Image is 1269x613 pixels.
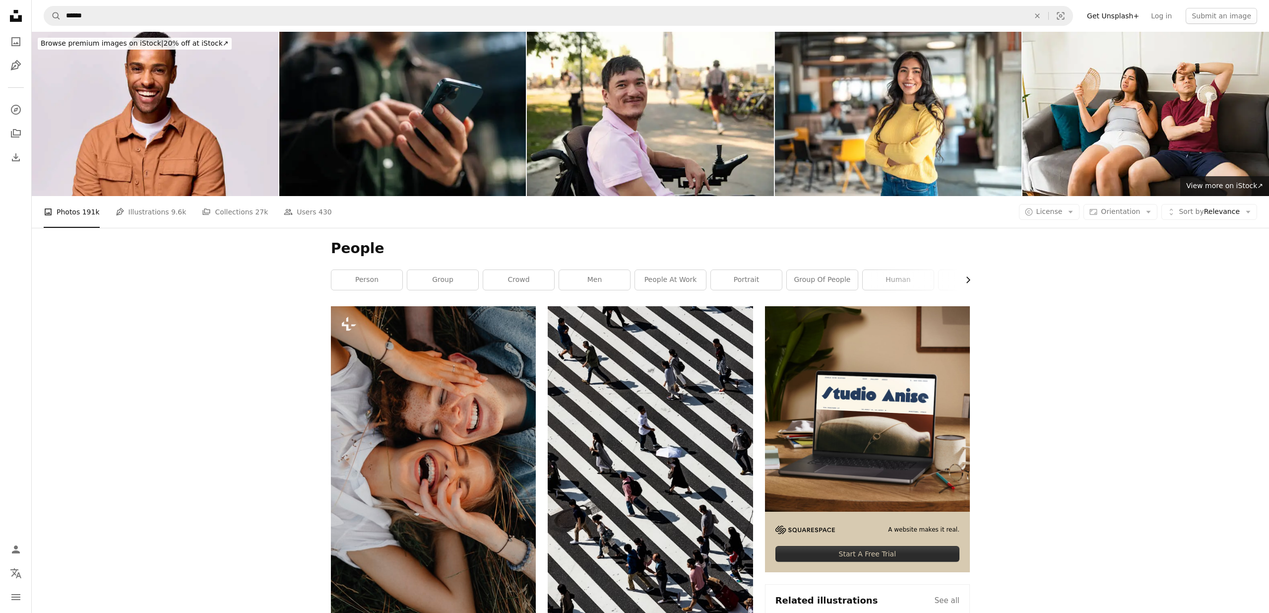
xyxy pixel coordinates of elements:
[6,100,26,120] a: Explore
[255,206,268,217] span: 27k
[1179,207,1240,217] span: Relevance
[548,456,753,465] a: peoples walking on pedestrian lane
[863,270,934,290] a: human
[483,270,554,290] a: crowd
[775,595,878,607] h4: Related illustrations
[32,32,278,196] img: Studio portrait of happy multiracial mid adult man wearing brown shirt, toothy smile
[1036,207,1063,215] span: License
[1101,207,1140,215] span: Orientation
[765,306,970,511] img: file-1705123271268-c3eaf6a79b21image
[6,124,26,143] a: Collections
[765,306,970,572] a: A website makes it real.Start A Free Trial
[331,270,402,290] a: person
[32,32,238,56] a: Browse premium images on iStock|20% off at iStock↗
[939,270,1010,290] a: friends
[6,540,26,559] a: Log in / Sign up
[711,270,782,290] a: portrait
[6,563,26,583] button: Language
[171,206,186,217] span: 9.6k
[202,196,268,228] a: Collections 27k
[1019,204,1080,220] button: License
[527,32,773,196] img: Portrait of asian man living with cerebral palsy, outdoors in summer.
[279,32,526,196] img: Close-up hands of unrecognizable man holding and using smartphone standing on city street, browsi...
[6,147,26,167] a: Download History
[1081,8,1145,24] a: Get Unsplash+
[41,39,163,47] span: Browse premium images on iStock |
[1145,8,1178,24] a: Log in
[935,595,959,607] a: See all
[775,32,1021,196] img: Confident Hispanic Woman in Modern Office Space
[1026,6,1048,25] button: Clear
[559,270,630,290] a: men
[1180,176,1269,196] a: View more on iStock↗
[1186,8,1257,24] button: Submit an image
[959,270,970,290] button: scroll list to the right
[1179,207,1204,215] span: Sort by
[775,546,959,562] div: Start A Free Trial
[6,587,26,607] button: Menu
[331,240,970,258] h1: People
[116,196,187,228] a: Illustrations 9.6k
[888,526,959,534] span: A website makes it real.
[318,206,332,217] span: 430
[1161,204,1257,220] button: Sort byRelevance
[1049,6,1073,25] button: Visual search
[6,6,26,28] a: Home — Unsplash
[787,270,858,290] a: group of people
[1022,32,1269,196] img: Couple fanning themselves, wiping sweat while sitting on sofa during intense summer heat, seeking...
[44,6,1073,26] form: Find visuals sitewide
[6,56,26,75] a: Illustrations
[44,6,61,25] button: Search Unsplash
[407,270,478,290] a: group
[635,270,706,290] a: people at work
[775,526,835,534] img: file-1705255347840-230a6ab5bca9image
[1186,182,1263,190] span: View more on iStock ↗
[331,456,536,465] a: A top view of young couple on a walk in nature in countryside, lying in grass laughing.
[41,39,229,47] span: 20% off at iStock ↗
[284,196,331,228] a: Users 430
[6,32,26,52] a: Photos
[1083,204,1157,220] button: Orientation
